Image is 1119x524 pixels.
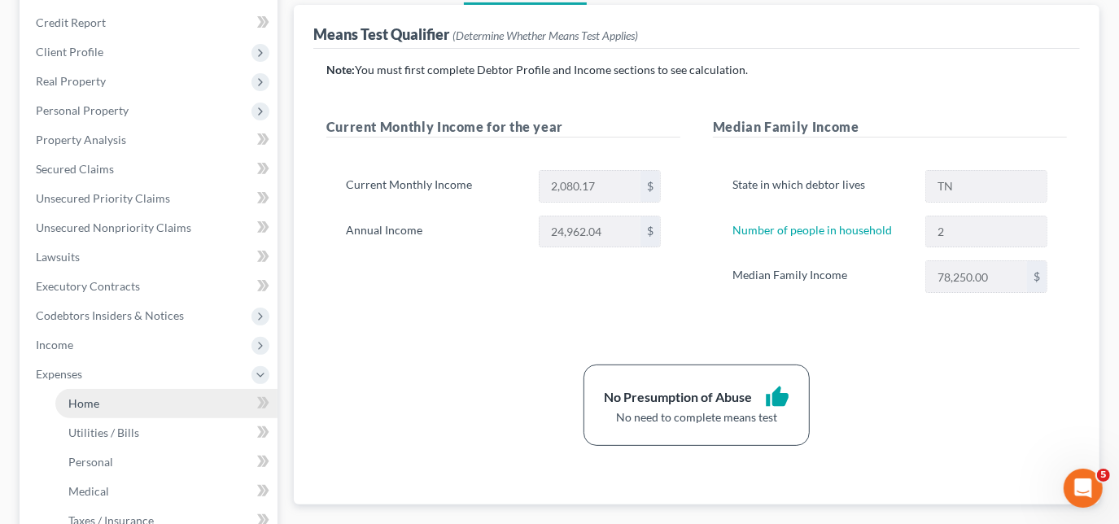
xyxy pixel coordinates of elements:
a: Medical [55,477,278,506]
span: (Determine Whether Means Test Applies) [452,28,638,42]
a: Personal [55,448,278,477]
div: Means Test Qualifier [313,24,638,44]
label: Annual Income [338,216,531,248]
a: Executory Contracts [23,272,278,301]
span: Property Analysis [36,133,126,146]
h5: Current Monthly Income for the year [326,117,680,138]
span: Personal [68,455,113,469]
span: Unsecured Nonpriority Claims [36,221,191,234]
p: You must first complete Debtor Profile and Income sections to see calculation. [326,62,1067,78]
a: Unsecured Nonpriority Claims [23,213,278,242]
span: Medical [68,484,109,498]
a: Utilities / Bills [55,418,278,448]
span: Unsecured Priority Claims [36,191,170,205]
div: No need to complete means test [604,409,789,426]
label: Median Family Income [724,260,917,293]
span: Lawsuits [36,250,80,264]
input: -- [926,216,1047,247]
input: State [926,171,1047,202]
a: Unsecured Priority Claims [23,184,278,213]
label: State in which debtor lives [724,170,917,203]
iframe: Intercom live chat [1064,469,1103,508]
span: Income [36,338,73,352]
div: No Presumption of Abuse [604,388,752,407]
label: Current Monthly Income [338,170,531,203]
a: Property Analysis [23,125,278,155]
a: Number of people in household [732,223,892,237]
i: thumb_up [765,385,789,409]
a: Secured Claims [23,155,278,184]
span: Home [68,396,99,410]
span: Credit Report [36,15,106,29]
span: Client Profile [36,45,103,59]
span: Expenses [36,367,82,381]
a: Lawsuits [23,242,278,272]
strong: Note: [326,63,355,76]
span: Secured Claims [36,162,114,176]
input: 0.00 [540,216,640,247]
div: $ [640,171,660,202]
div: $ [640,216,660,247]
span: Real Property [36,74,106,88]
h5: Median Family Income [713,117,1067,138]
a: Credit Report [23,8,278,37]
span: 5 [1097,469,1110,482]
span: Codebtors Insiders & Notices [36,308,184,322]
span: Executory Contracts [36,279,140,293]
a: Home [55,389,278,418]
span: Personal Property [36,103,129,117]
input: 0.00 [926,261,1027,292]
input: 0.00 [540,171,640,202]
div: $ [1027,261,1047,292]
span: Utilities / Bills [68,426,139,439]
